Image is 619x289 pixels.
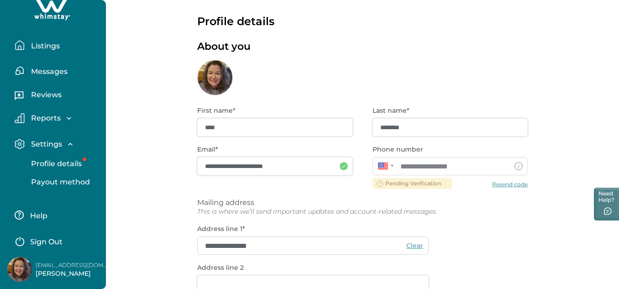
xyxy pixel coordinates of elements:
[15,206,95,224] button: Help
[30,237,63,247] p: Sign Out
[28,114,61,123] p: Reports
[36,261,109,270] p: [EMAIL_ADDRESS][DOMAIN_NAME]
[15,139,99,149] button: Settings
[28,90,62,100] p: Reviews
[197,41,251,53] p: About you
[28,159,82,168] p: Profile details
[15,113,99,123] button: Reports
[372,157,396,175] div: United States: + 1
[28,140,62,149] p: Settings
[15,62,99,80] button: Messages
[21,155,105,173] button: Profile details
[28,67,68,76] p: Messages
[28,178,90,187] p: Payout method
[372,146,523,153] p: Phone number
[15,231,95,250] button: Sign Out
[15,87,99,105] button: Reviews
[36,269,109,278] p: [PERSON_NAME]
[7,257,32,282] img: Whimstay Host
[28,42,60,51] p: Listings
[15,36,99,54] button: Listings
[15,155,99,191] div: Settings
[27,211,47,221] p: Help
[21,173,105,191] button: Payout method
